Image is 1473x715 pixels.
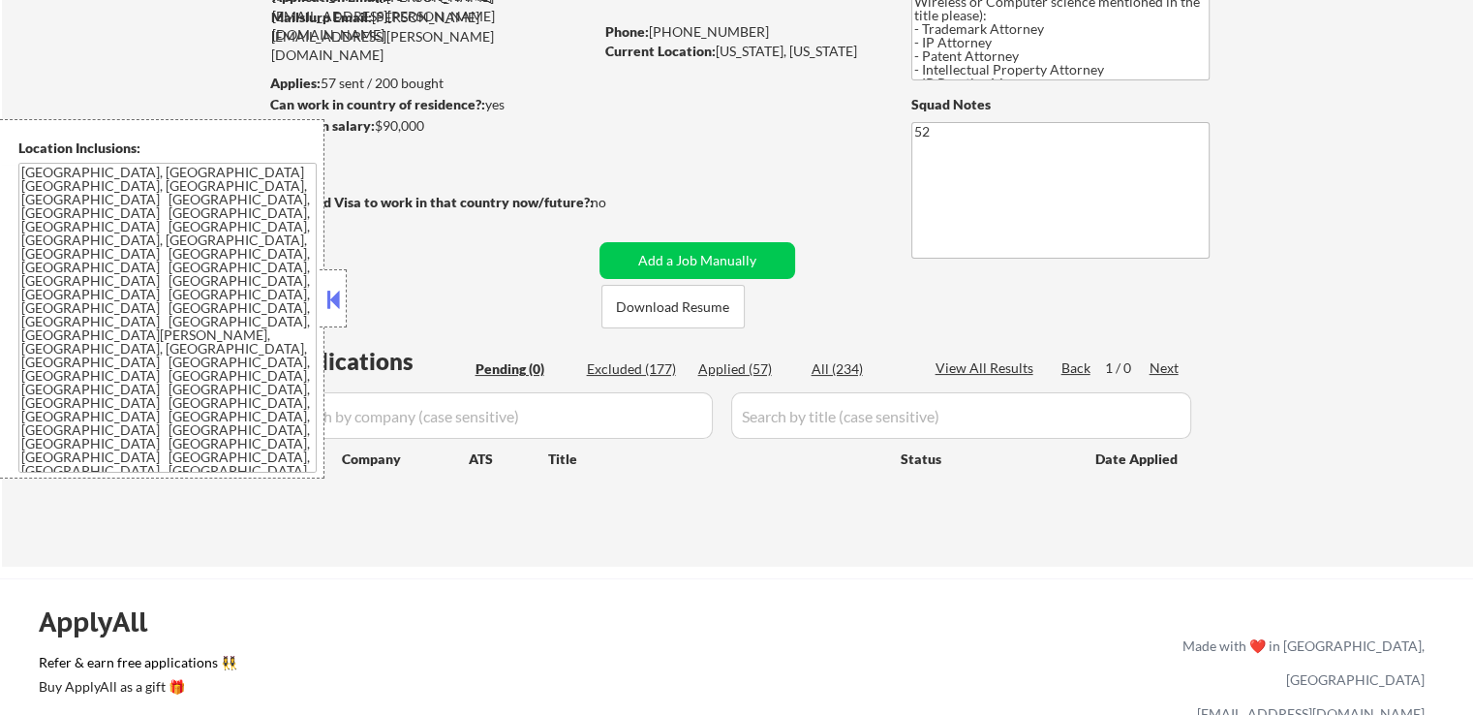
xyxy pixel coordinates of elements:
div: Applied (57) [698,359,795,379]
div: Title [548,450,882,469]
a: Buy ApplyAll as a gift 🎁 [39,676,232,700]
div: ApplyAll [39,606,169,638]
div: Buy ApplyAll as a gift 🎁 [39,680,232,694]
div: ATS [469,450,548,469]
div: Company [342,450,469,469]
button: Add a Job Manually [599,242,795,279]
strong: Applies: [270,75,321,91]
div: yes [270,95,587,114]
div: All (234) [812,359,908,379]
div: Made with ❤️ in [GEOGRAPHIC_DATA], [GEOGRAPHIC_DATA] [1175,629,1425,697]
div: Pending (0) [476,359,572,379]
strong: Can work in country of residence?: [270,96,485,112]
div: no [591,193,646,212]
div: View All Results [936,358,1039,378]
strong: Phone: [605,23,649,40]
div: 1 / 0 [1105,358,1150,378]
strong: Mailslurp Email: [271,9,372,25]
div: Location Inclusions: [18,139,317,158]
div: Back [1061,358,1092,378]
div: [PERSON_NAME][EMAIL_ADDRESS][PERSON_NAME][DOMAIN_NAME] [271,8,593,65]
a: Refer & earn free applications 👯‍♀️ [39,656,778,676]
strong: Minimum salary: [270,117,375,134]
div: Next [1150,358,1181,378]
div: Status [901,441,1067,476]
input: Search by title (case sensitive) [731,392,1191,439]
div: Applications [277,350,469,373]
div: Excluded (177) [587,359,684,379]
strong: Current Location: [605,43,716,59]
div: $90,000 [270,116,593,136]
div: [US_STATE], [US_STATE] [605,42,879,61]
div: Date Applied [1095,450,1181,469]
strong: Will need Visa to work in that country now/future?: [271,194,594,210]
div: [PHONE_NUMBER] [605,22,879,42]
div: 57 sent / 200 bought [270,74,593,93]
div: Squad Notes [911,95,1210,114]
input: Search by company (case sensitive) [277,392,713,439]
button: Download Resume [601,285,745,328]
